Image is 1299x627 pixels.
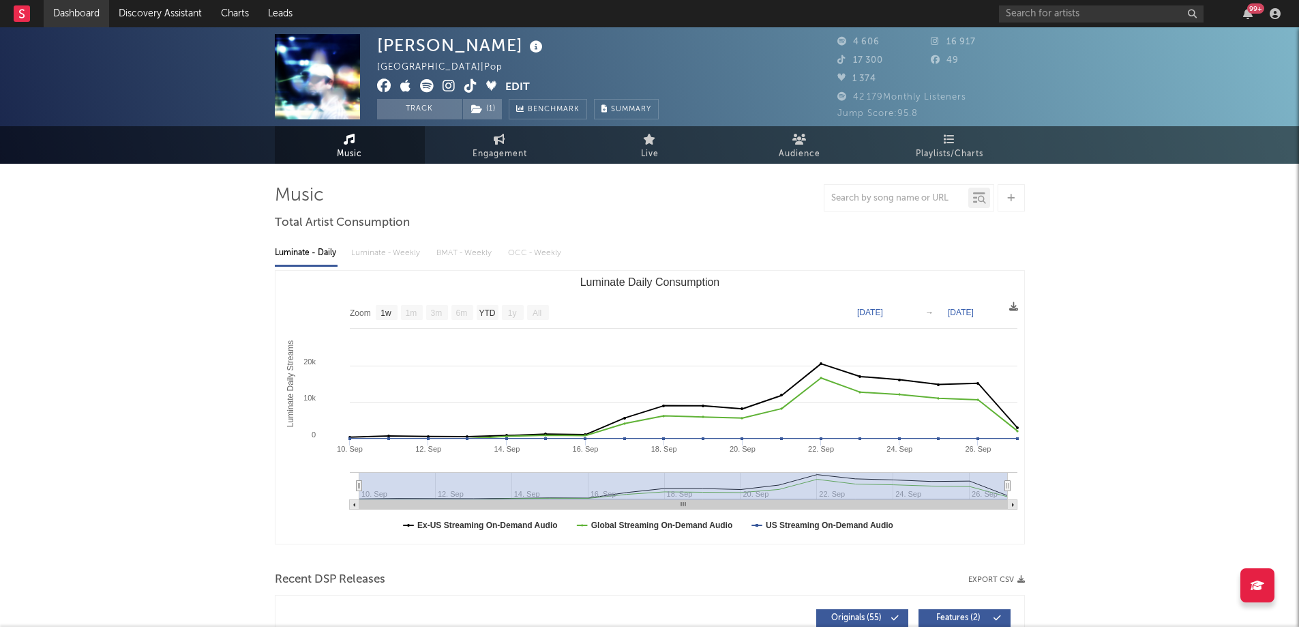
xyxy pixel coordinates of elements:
[572,445,598,453] text: 16. Sep
[729,445,755,453] text: 20. Sep
[303,394,316,402] text: 10k
[275,242,338,265] div: Luminate - Daily
[837,56,883,65] span: 17 300
[919,609,1011,627] button: Features(2)
[824,193,968,204] input: Search by song name or URL
[927,614,990,622] span: Features ( 2 )
[931,56,959,65] span: 49
[837,74,876,83] span: 1 374
[377,59,518,76] div: [GEOGRAPHIC_DATA] | Pop
[825,614,888,622] span: Originals ( 55 )
[965,445,991,453] text: 26. Sep
[494,445,520,453] text: 14. Sep
[611,106,651,113] span: Summary
[473,146,527,162] span: Engagement
[925,308,934,317] text: →
[275,126,425,164] a: Music
[456,308,467,318] text: 6m
[766,521,893,530] text: US Streaming On-Demand Audio
[286,340,295,427] text: Luminate Daily Streams
[931,38,976,46] span: 16 917
[816,609,908,627] button: Originals(55)
[425,126,575,164] a: Engagement
[591,521,732,530] text: Global Streaming On-Demand Audio
[641,146,659,162] span: Live
[377,34,546,57] div: [PERSON_NAME]
[575,126,725,164] a: Live
[463,99,502,119] button: (1)
[779,146,820,162] span: Audience
[808,445,834,453] text: 22. Sep
[415,445,441,453] text: 12. Sep
[303,358,316,366] text: 20k
[462,99,503,119] span: ( 1 )
[1247,3,1264,14] div: 99 +
[377,99,462,119] button: Track
[968,576,1025,584] button: Export CSV
[948,308,974,317] text: [DATE]
[417,521,558,530] text: Ex-US Streaming On-Demand Audio
[275,572,385,588] span: Recent DSP Releases
[337,445,363,453] text: 10. Sep
[594,99,659,119] button: Summary
[875,126,1025,164] a: Playlists/Charts
[532,308,541,318] text: All
[505,79,530,96] button: Edit
[580,276,719,288] text: Luminate Daily Consumption
[337,146,362,162] span: Music
[837,93,966,102] span: 42 179 Monthly Listeners
[350,308,371,318] text: Zoom
[509,99,587,119] a: Benchmark
[725,126,875,164] a: Audience
[275,215,410,231] span: Total Artist Consumption
[857,308,883,317] text: [DATE]
[837,109,918,118] span: Jump Score: 95.8
[528,102,580,118] span: Benchmark
[311,431,315,439] text: 0
[405,308,417,318] text: 1m
[837,38,880,46] span: 4 606
[886,445,912,453] text: 24. Sep
[1243,8,1253,19] button: 99+
[651,445,676,453] text: 18. Sep
[999,5,1204,23] input: Search for artists
[916,146,983,162] span: Playlists/Charts
[275,271,1024,544] svg: Luminate Daily Consumption
[430,308,442,318] text: 3m
[479,308,495,318] text: YTD
[507,308,516,318] text: 1y
[380,308,391,318] text: 1w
